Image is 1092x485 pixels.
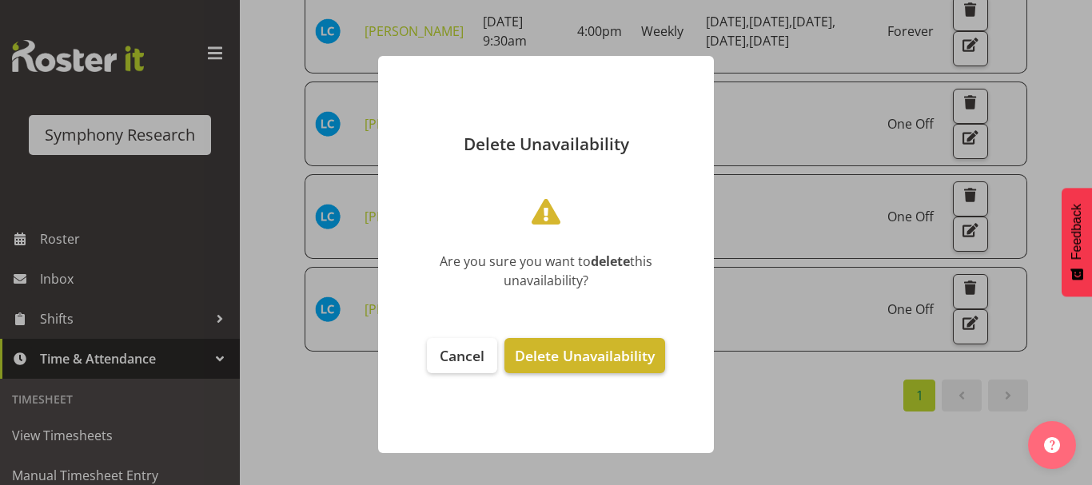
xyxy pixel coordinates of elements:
span: Delete Unavailability [515,346,655,365]
div: Are you sure you want to this unavailability? [402,252,690,290]
img: help-xxl-2.png [1044,437,1060,453]
p: Delete Unavailability [394,136,698,153]
button: Feedback - Show survey [1062,188,1092,296]
button: Delete Unavailability [504,338,665,373]
span: Feedback [1070,204,1084,260]
button: Cancel [427,338,497,373]
b: delete [591,252,630,270]
span: Cancel [440,346,484,365]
